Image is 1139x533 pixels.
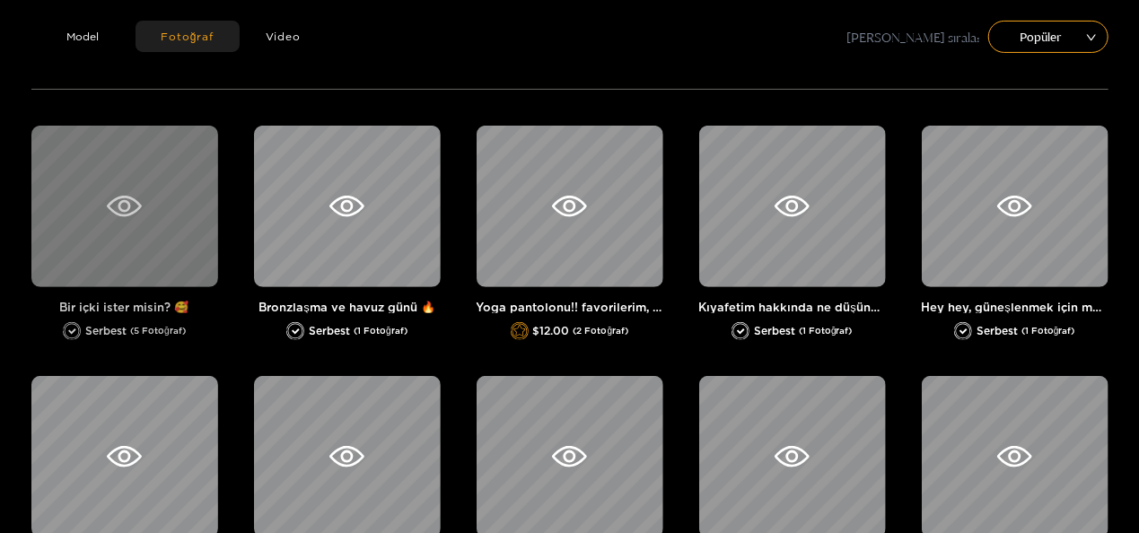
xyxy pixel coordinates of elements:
[799,325,853,337] span: (1 Fotoğraf)
[354,325,407,337] span: (1 Fotoğraf)
[977,325,1018,337] font: Serbest
[31,21,136,52] button: Model
[1021,325,1075,337] span: (1 Fotoğraf)
[31,301,218,313] div: Bir içki ister misin? 🥰
[847,27,981,48] span: [PERSON_NAME] sırala:
[1002,23,1095,50] span: Popular
[240,21,327,52] button: Video
[754,325,795,337] font: Serbest
[136,21,240,52] button: Fotoğraf
[477,301,663,313] div: Yoga pantolonu!! favorilerim, kıvrımlarım iyi 💋 görünüyor
[988,21,1108,53] div: tür
[85,325,127,337] font: Serbest
[533,325,570,337] font: $12.00
[922,301,1108,313] div: Hey hey, güneşlenmek için mükemmel bir gün! sence de öyle değil mi? ☀️🕶️💦
[254,301,441,313] div: Bronzlaşma ve havuz günü 🔥
[574,325,629,337] span: (2 Fotoğraf)
[699,301,886,313] div: Kıyafetim hakkında ne düşünüyorsun? 💋
[309,325,350,337] font: Serbest
[130,325,186,337] span: (5 Fotoğraf)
